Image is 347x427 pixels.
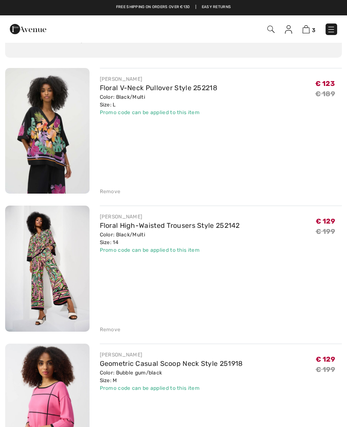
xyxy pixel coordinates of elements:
[100,93,218,109] div: Color: Black/Multi Size: L
[315,90,335,98] s: € 189
[312,27,315,33] span: 3
[100,359,243,368] a: Geometric Casual Scoop Neck Style 251918
[302,25,310,33] img: Shopping Bag
[100,384,243,392] div: Promo code can be applied to this item
[5,206,90,332] img: Floral High-Waisted Trousers Style 252142
[100,351,243,359] div: [PERSON_NAME]
[100,109,218,116] div: Promo code can be applied to this item
[316,217,335,225] span: € 129
[316,355,335,363] span: € 129
[100,326,121,333] div: Remove
[315,80,335,88] span: € 123
[285,25,292,34] img: My Info
[116,4,190,10] a: Free shipping on orders over €130
[100,246,240,254] div: Promo code can be applied to this item
[100,213,240,221] div: [PERSON_NAME]
[100,84,218,92] a: Floral V-Neck Pullover Style 252218
[302,24,315,34] a: 3
[100,231,240,246] div: Color: Black/Multi Size: 14
[10,21,46,38] img: 1ère Avenue
[327,25,335,34] img: Menu
[100,75,218,83] div: [PERSON_NAME]
[100,369,243,384] div: Color: Bubble gum/black Size: M
[195,4,196,10] span: |
[5,68,90,194] img: Floral V-Neck Pullover Style 252218
[202,4,231,10] a: Easy Returns
[10,24,46,32] a: 1ère Avenue
[316,365,335,374] s: € 199
[100,221,240,230] a: Floral High-Waisted Trousers Style 252142
[316,227,335,236] s: € 199
[267,26,275,33] img: Search
[100,188,121,195] div: Remove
